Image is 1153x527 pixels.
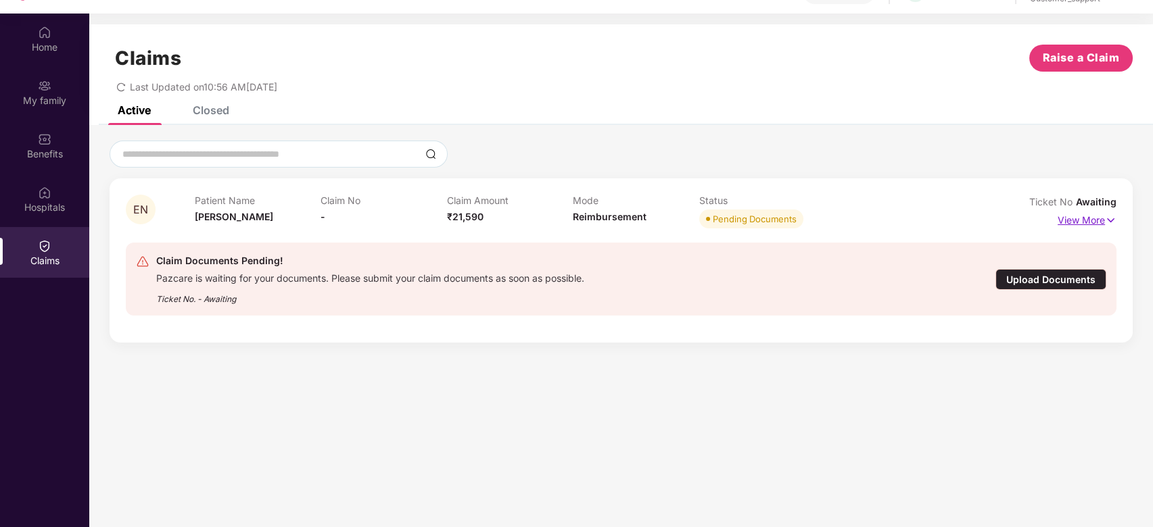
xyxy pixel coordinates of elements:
[116,81,126,93] span: redo
[425,149,436,159] img: svg+xml;base64,PHN2ZyBpZD0iU2VhcmNoLTMyeDMyIiB4bWxucz0iaHR0cDovL3d3dy53My5vcmcvMjAwMC9zdmciIHdpZH...
[713,212,797,226] div: Pending Documents
[995,269,1106,290] div: Upload Documents
[1076,196,1116,207] span: Awaiting
[156,253,584,269] div: Claim Documents Pending!
[321,211,325,222] span: -
[447,211,484,222] span: ₹21,590
[38,79,51,93] img: svg+xml;base64,PHN2ZyB3aWR0aD0iMjAiIGhlaWdodD0iMjAiIHZpZXdCb3g9IjAgMCAyMCAyMCIgZmlsbD0ibm9uZSIgeG...
[195,195,321,206] p: Patient Name
[321,195,447,206] p: Claim No
[156,269,584,284] div: Pazcare is waiting for your documents. Please submit your claim documents as soon as possible.
[573,211,646,222] span: Reimbursement
[38,186,51,199] img: svg+xml;base64,PHN2ZyBpZD0iSG9zcGl0YWxzIiB4bWxucz0iaHR0cDovL3d3dy53My5vcmcvMjAwMC9zdmciIHdpZHRoPS...
[115,47,181,70] h1: Claims
[38,239,51,253] img: svg+xml;base64,PHN2ZyBpZD0iQ2xhaW0iIHhtbG5zPSJodHRwOi8vd3d3LnczLm9yZy8yMDAwL3N2ZyIgd2lkdGg9IjIwIi...
[156,284,584,305] div: Ticket No. - Awaiting
[136,255,149,268] img: svg+xml;base64,PHN2ZyB4bWxucz0iaHR0cDovL3d3dy53My5vcmcvMjAwMC9zdmciIHdpZHRoPSIyNCIgaGVpZ2h0PSIyNC...
[573,195,699,206] p: Mode
[38,132,51,146] img: svg+xml;base64,PHN2ZyBpZD0iQmVuZWZpdHMiIHhtbG5zPSJodHRwOi8vd3d3LnczLm9yZy8yMDAwL3N2ZyIgd2lkdGg9Ij...
[1058,209,1116,228] p: View More
[447,195,573,206] p: Claim Amount
[1029,196,1076,207] span: Ticket No
[195,211,273,222] span: [PERSON_NAME]
[1105,213,1116,228] img: svg+xml;base64,PHN2ZyB4bWxucz0iaHR0cDovL3d3dy53My5vcmcvMjAwMC9zdmciIHdpZHRoPSIxNyIgaGVpZ2h0PSIxNy...
[38,26,51,39] img: svg+xml;base64,PHN2ZyBpZD0iSG9tZSIgeG1sbnM9Imh0dHA6Ly93d3cudzMub3JnLzIwMDAvc3ZnIiB3aWR0aD0iMjAiIG...
[130,81,277,93] span: Last Updated on 10:56 AM[DATE]
[1029,45,1133,72] button: Raise a Claim
[699,195,826,206] p: Status
[133,204,148,216] span: EN
[1043,49,1120,66] span: Raise a Claim
[193,103,229,117] div: Closed
[118,103,151,117] div: Active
